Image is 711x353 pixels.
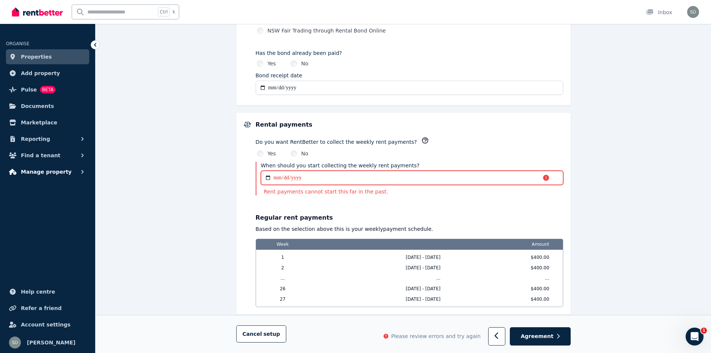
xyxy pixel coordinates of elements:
[261,265,305,271] span: 2
[6,99,89,114] a: Documents
[261,286,305,292] span: 26
[510,328,570,346] button: Agreement
[463,265,552,271] span: $400.00
[244,122,251,127] img: Rental payments
[6,115,89,130] a: Marketplace
[256,213,563,222] p: Regular rent payments
[9,337,21,349] img: Satish Dannala
[21,85,37,94] span: Pulse
[701,328,707,334] span: 1
[6,131,89,146] button: Reporting
[21,320,71,329] span: Account settings
[6,49,89,64] a: Properties
[268,60,276,67] label: Yes
[463,254,552,260] span: $400.00
[301,60,308,67] label: No
[309,286,458,292] span: [DATE] - [DATE]
[12,6,63,18] img: RentBetter
[6,148,89,163] button: Find a tenant
[686,328,704,346] iframe: Intercom live chat
[391,333,481,340] span: Please review errors and try again
[21,52,52,61] span: Properties
[6,66,89,81] a: Add property
[261,296,305,302] span: 27
[463,286,552,292] span: $400.00
[463,296,552,302] span: $400.00
[309,275,458,281] span: ...
[6,301,89,316] a: Refer a friend
[268,150,276,157] label: Yes
[309,296,458,302] span: [DATE] - [DATE]
[6,41,29,46] span: ORGANISE
[21,69,60,78] span: Add property
[261,275,305,281] span: ...
[21,151,60,160] span: Find a tenant
[309,254,458,260] span: [DATE] - [DATE]
[27,338,75,347] span: [PERSON_NAME]
[21,304,62,313] span: Refer a friend
[463,239,552,250] span: Amount
[309,265,458,271] span: [DATE] - [DATE]
[6,284,89,299] a: Help centre
[261,188,563,195] p: Rent payments cannot start this far in the past.
[158,7,169,17] span: Ctrl
[256,225,563,233] p: Based on the selection above this is your weekly payment schedule.
[261,239,305,250] span: Week
[6,317,89,332] a: Account settings
[687,6,699,18] img: Satish Dannala
[261,254,305,260] span: 1
[646,9,672,16] div: Inbox
[301,150,308,157] label: No
[256,49,563,57] label: Has the bond already been paid?
[261,162,420,169] label: When should you start collecting the weekly rent payments?
[6,164,89,179] button: Manage property
[40,86,56,93] span: BETA
[21,102,54,111] span: Documents
[236,326,287,343] button: Cancelsetup
[21,118,57,127] span: Marketplace
[521,333,553,340] span: Agreement
[263,331,280,338] span: setup
[21,287,55,296] span: Help centre
[21,134,50,143] span: Reporting
[463,275,552,281] span: ...
[256,138,417,146] label: Do you want RentBetter to collect the weekly rent payments?
[6,82,89,97] a: PulseBETA
[243,331,280,337] span: Cancel
[256,120,563,129] h5: Rental payments
[256,72,302,79] label: Bond receipt date
[172,9,175,15] span: k
[268,27,386,34] label: NSW Fair Trading through Rental Bond Online
[21,167,72,176] span: Manage property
